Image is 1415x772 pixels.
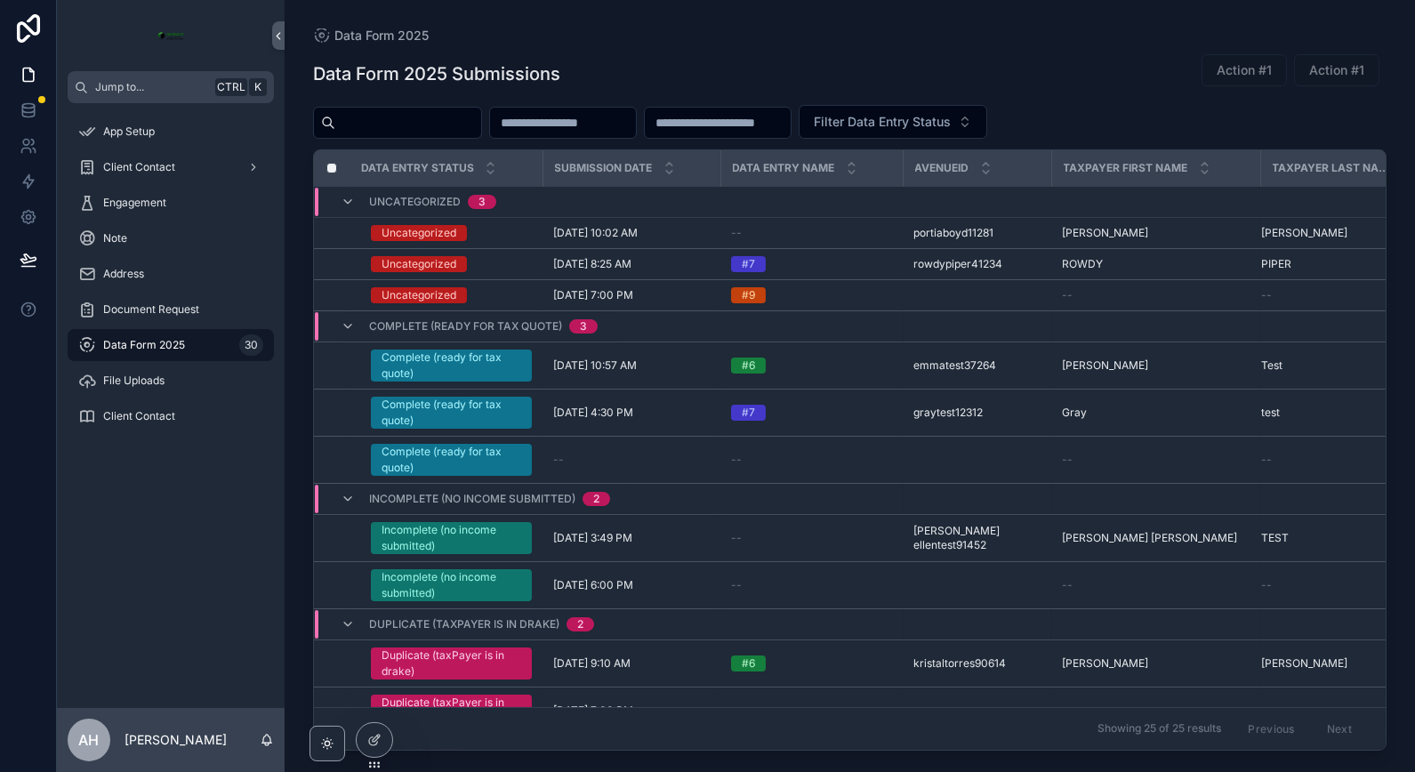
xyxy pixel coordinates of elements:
[1062,656,1250,671] a: [PERSON_NAME]
[742,655,755,671] div: #6
[157,21,185,50] img: App logo
[1062,453,1073,467] span: --
[553,226,638,240] span: [DATE] 10:02 AM
[913,358,1041,373] a: emmatest37264
[553,288,710,302] a: [DATE] 7:00 PM
[553,531,710,545] a: [DATE] 3:49 PM
[731,226,892,240] a: --
[103,231,127,245] span: Note
[731,704,892,718] a: --
[1261,358,1282,373] span: Test
[553,358,637,373] span: [DATE] 10:57 AM
[382,522,521,554] div: Incomplete (no income submitted)
[731,531,742,545] span: --
[731,453,892,467] a: --
[103,374,165,388] span: File Uploads
[68,258,274,290] a: Address
[814,113,951,131] span: Filter Data Entry Status
[1062,704,1073,718] span: --
[553,288,633,302] span: [DATE] 7:00 PM
[1261,704,1403,718] a: --
[553,257,710,271] a: [DATE] 8:25 AM
[1261,406,1280,420] span: test
[1273,161,1390,175] span: Taxpayer Last Name
[913,226,993,240] span: portiaboyd11281
[68,222,274,254] a: Note
[1062,578,1250,592] a: --
[742,287,755,303] div: #9
[733,161,835,175] span: Data Entry Name
[371,225,532,241] a: Uncategorized
[68,187,274,219] a: Engagement
[913,358,996,373] span: emmatest37264
[215,78,247,96] span: Ctrl
[913,656,1041,671] a: kristaltorres90614
[369,195,461,209] span: Uncategorized
[731,578,892,592] a: --
[553,406,710,420] a: [DATE] 4:30 PM
[731,704,742,718] span: --
[553,226,710,240] a: [DATE] 10:02 AM
[913,406,983,420] span: graytest12312
[731,655,892,671] a: #6
[553,656,631,671] span: [DATE] 9:10 AM
[913,656,1006,671] span: kristaltorres90614
[382,695,521,727] div: Duplicate (taxPayer is in drake)
[251,80,265,94] span: K
[1062,704,1250,718] a: --
[1062,288,1073,302] span: --
[799,105,987,139] button: Select Button
[57,103,285,455] div: scrollable content
[1062,531,1250,545] a: [PERSON_NAME] [PERSON_NAME]
[1261,288,1403,302] a: --
[95,80,208,94] span: Jump to...
[382,444,521,476] div: Complete (ready for tax quote)
[361,161,474,175] span: Data Entry Status
[371,350,532,382] a: Complete (ready for tax quote)
[1261,656,1347,671] span: [PERSON_NAME]
[103,302,199,317] span: Document Request
[382,569,521,601] div: Incomplete (no income submitted)
[553,453,564,467] span: --
[382,647,521,680] div: Duplicate (taxPayer is in drake)
[1062,226,1148,240] span: [PERSON_NAME]
[913,406,1041,420] a: graytest12312
[68,400,274,432] a: Client Contact
[371,522,532,554] a: Incomplete (no income submitted)
[913,257,1041,271] a: rowdypiper41234
[371,647,532,680] a: Duplicate (taxPayer is in drake)
[553,358,710,373] a: [DATE] 10:57 AM
[731,578,742,592] span: --
[553,406,633,420] span: [DATE] 4:30 PM
[1261,226,1403,240] a: [PERSON_NAME]
[1261,531,1289,545] span: TEST
[371,397,532,429] a: Complete (ready for tax quote)
[555,161,653,175] span: Submission Date
[1062,406,1087,420] span: Gray
[371,256,532,272] a: Uncategorized
[1261,704,1272,718] span: --
[125,731,227,749] p: [PERSON_NAME]
[913,257,1002,271] span: rowdypiper41234
[369,617,559,631] span: Duplicate (taxPayer is in drake)
[382,225,456,241] div: Uncategorized
[553,531,632,545] span: [DATE] 3:49 PM
[371,444,532,476] a: Complete (ready for tax quote)
[369,492,575,506] span: Incomplete (no income submitted)
[913,524,1041,552] a: [PERSON_NAME] ellentest91452
[103,196,166,210] span: Engagement
[103,338,185,352] span: Data Form 2025
[68,116,274,148] a: App Setup
[103,409,175,423] span: Client Contact
[1261,578,1403,592] a: --
[731,256,892,272] a: #7
[1062,578,1073,592] span: --
[553,257,631,271] span: [DATE] 8:25 AM
[1064,161,1188,175] span: Taxpayer First Name
[1062,406,1250,420] a: Gray
[1261,358,1403,373] a: Test
[1261,406,1403,420] a: test
[1062,531,1237,545] span: [PERSON_NAME] [PERSON_NAME]
[731,287,892,303] a: #9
